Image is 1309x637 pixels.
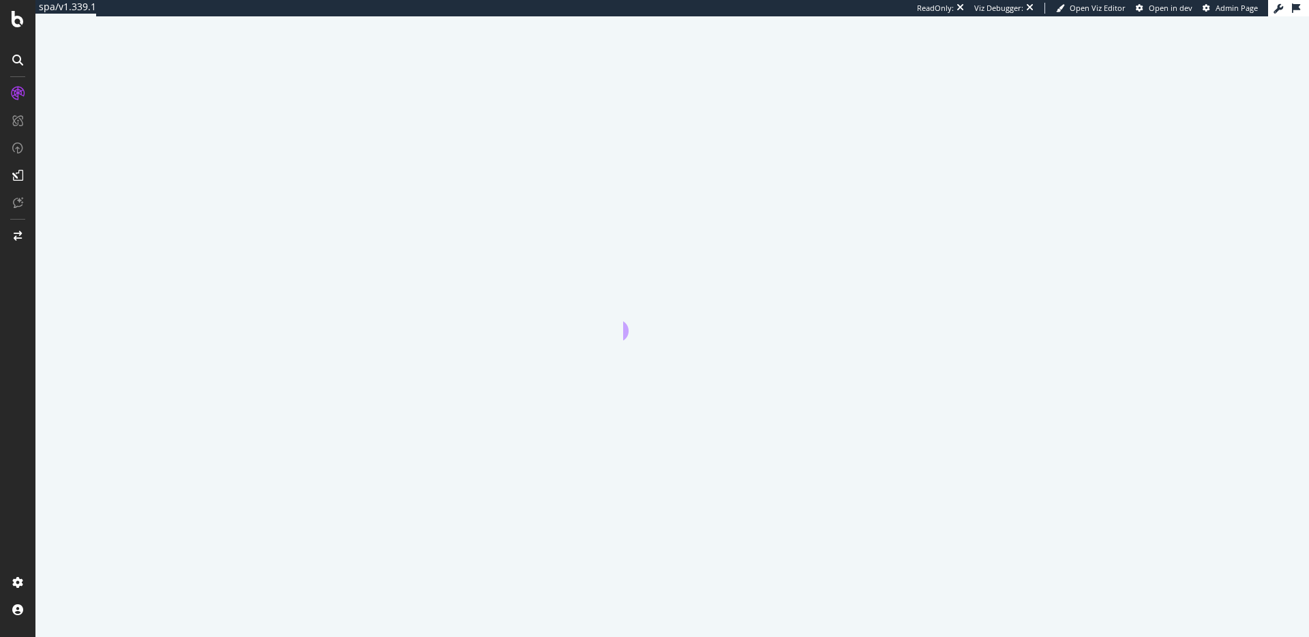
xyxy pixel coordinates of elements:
[974,3,1023,14] div: Viz Debugger:
[1136,3,1192,14] a: Open in dev
[1056,3,1126,14] a: Open Viz Editor
[1216,3,1258,13] span: Admin Page
[1070,3,1126,13] span: Open Viz Editor
[1203,3,1258,14] a: Admin Page
[623,291,721,340] div: animation
[917,3,954,14] div: ReadOnly:
[1149,3,1192,13] span: Open in dev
